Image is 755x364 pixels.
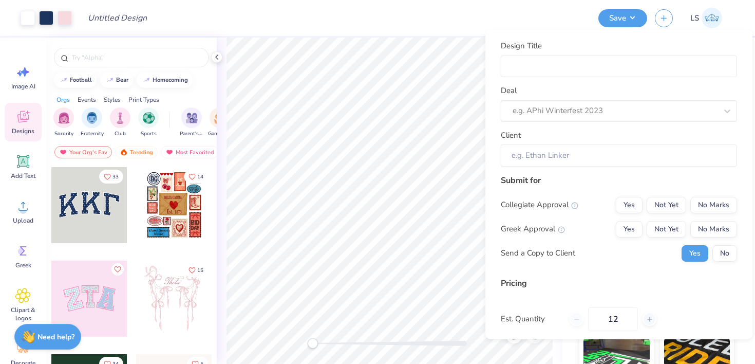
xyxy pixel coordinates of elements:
span: 14 [197,174,203,179]
img: Sports Image [143,112,155,124]
img: trend_line.gif [60,77,68,83]
button: filter button [81,107,104,138]
button: filter button [180,107,203,138]
button: bear [100,72,133,88]
span: Image AI [11,82,35,90]
button: Not Yet [647,196,686,213]
span: Sorority [54,130,73,138]
img: Game Day Image [214,112,226,124]
button: Like [184,170,208,184]
label: Client [501,129,521,141]
div: Pricing [501,277,737,289]
img: trending.gif [120,149,128,156]
button: Not Yet [647,221,686,237]
span: Fraternity [81,130,104,138]
img: Parent's Weekend Image [186,112,198,124]
img: most_fav.gif [59,149,67,156]
input: Try "Alpha" [71,52,202,63]
div: football [70,77,92,83]
div: Greek Approval [501,223,565,235]
img: Club Image [115,112,126,124]
div: Submit for [501,174,737,186]
span: Greek [15,261,31,269]
img: most_fav.gif [165,149,174,156]
span: Clipart & logos [6,306,40,322]
div: Trending [115,146,158,158]
button: filter button [138,107,159,138]
span: LS [690,12,699,24]
div: Collegiate Approval [501,199,578,211]
div: filter for Sorority [53,107,74,138]
button: Like [184,263,208,277]
span: Designs [12,127,34,135]
button: Like [111,263,124,276]
button: filter button [110,107,130,138]
button: football [54,72,97,88]
button: homecoming [137,72,193,88]
div: Orgs [56,95,70,104]
img: Sorority Image [58,112,70,124]
img: trend_line.gif [106,77,114,83]
div: filter for Sports [138,107,159,138]
label: Est. Quantity [501,313,562,325]
span: Game Day [208,130,232,138]
button: Yes [616,196,643,213]
button: No Marks [690,221,737,237]
img: Fraternity Image [86,112,98,124]
label: Deal [501,85,517,97]
span: 15 [197,268,203,273]
div: filter for Parent's Weekend [180,107,203,138]
div: filter for Game Day [208,107,232,138]
div: Accessibility label [308,338,318,349]
div: Your Org's Fav [54,146,112,158]
div: filter for Club [110,107,130,138]
input: – – [588,307,638,331]
div: filter for Fraternity [81,107,104,138]
div: Styles [104,95,121,104]
div: Events [78,95,96,104]
div: Send a Copy to Client [501,247,575,259]
div: homecoming [153,77,188,83]
button: Yes [682,245,708,261]
button: Like [99,170,123,184]
span: 33 [112,174,119,179]
button: No Marks [690,196,737,213]
span: Parent's Weekend [180,130,203,138]
strong: Need help? [37,332,74,342]
a: LS [686,8,727,28]
span: Club [115,130,126,138]
button: Save [598,9,647,27]
span: Upload [13,216,33,225]
img: Lakshmi Suresh Ambati [702,8,722,28]
span: Add Text [11,172,35,180]
button: filter button [208,107,232,138]
button: Yes [616,221,643,237]
img: trend_line.gif [142,77,150,83]
div: Most Favorited [161,146,219,158]
div: Print Types [128,95,159,104]
div: bear [116,77,128,83]
input: Untitled Design [80,8,155,28]
button: filter button [53,107,74,138]
span: Sports [141,130,157,138]
button: No [712,245,737,261]
input: e.g. Ethan Linker [501,144,737,167]
label: Design Title [501,40,542,52]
